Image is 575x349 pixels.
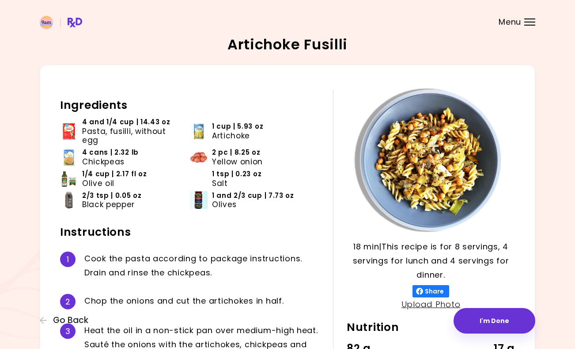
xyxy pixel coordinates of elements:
span: Olives [212,200,237,209]
span: 1 cup | 5.93 oz [212,122,263,131]
div: 2 [60,294,76,309]
div: 3 [60,323,76,339]
p: 18 min | This recipe is for 8 servings, 4 servings for lunch and 4 servings for dinner. [347,240,515,282]
span: 4 cans | 2.32 lb [82,148,139,157]
h2: Ingredients [60,98,320,112]
div: C o o k t h e p a s t a a c c o r d i n g t o p a c k a g e i n s t r u c t i o n s . D r a i n a... [84,252,320,280]
h2: Nutrition [347,320,515,334]
span: 1/4 cup | 2.17 fl oz [82,170,147,178]
h2: Artichoke Fusilli [227,37,348,52]
span: Share [423,288,446,295]
span: Go Back [53,316,88,325]
img: RxDiet [40,16,82,29]
span: 4 and 1/4 cup | 14.43 oz [82,118,170,126]
span: 2/3 tsp | 0.05 oz [82,191,142,200]
span: 2 pc | 8.25 oz [212,148,261,157]
button: Go Back [40,316,93,325]
span: Black pepper [82,200,135,209]
div: 1 [60,252,76,267]
span: Yellow onion [212,157,263,166]
span: Artichoke [212,131,250,140]
span: Olive oil [82,179,114,188]
span: Menu [499,18,521,26]
span: 1 tsp | 0.23 oz [212,170,261,178]
span: 1 and 2/3 cup | 7.73 oz [212,191,294,200]
span: Chickpeas [82,157,125,166]
div: C h o p t h e o n i o n s a n d c u t t h e a r t i c h o k e s i n h a l f . [84,294,320,309]
span: Pasta, fusilli, without egg [82,127,177,145]
span: Salt [212,179,228,188]
button: I'm Done [454,308,535,334]
a: Upload Photo [401,299,461,310]
h2: Instructions [60,225,320,239]
button: Share [412,285,449,297]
